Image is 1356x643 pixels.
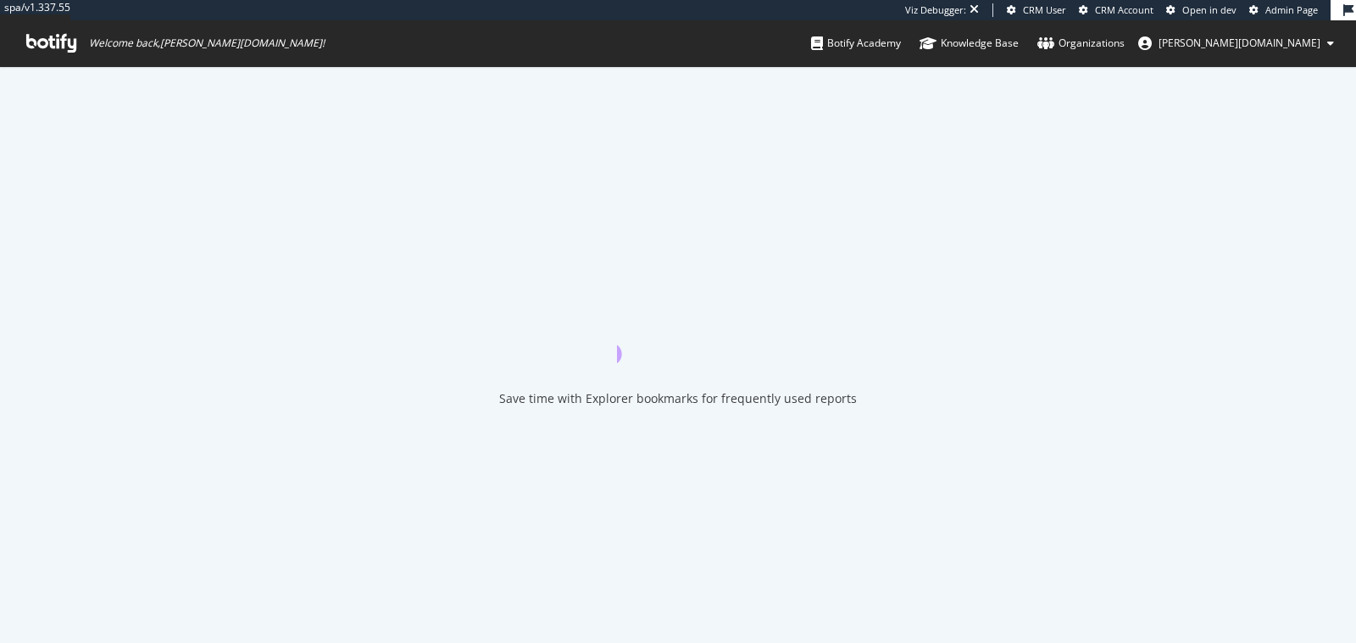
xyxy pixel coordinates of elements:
div: animation [617,302,739,363]
a: Open in dev [1166,3,1237,17]
a: Admin Page [1249,3,1318,17]
span: CRM User [1023,3,1066,16]
a: CRM User [1007,3,1066,17]
div: Organizations [1037,35,1125,52]
a: Organizations [1037,20,1125,66]
div: Viz Debugger: [905,3,966,17]
span: CRM Account [1095,3,1153,16]
a: Knowledge Base [920,20,1019,66]
button: [PERSON_NAME][DOMAIN_NAME] [1125,30,1348,57]
span: Admin Page [1265,3,1318,16]
div: Botify Academy [811,35,901,52]
div: Save time with Explorer bookmarks for frequently used reports [499,390,857,407]
a: CRM Account [1079,3,1153,17]
a: Botify Academy [811,20,901,66]
div: Knowledge Base [920,35,1019,52]
span: jenny.ren [1159,36,1320,50]
span: Welcome back, [PERSON_NAME][DOMAIN_NAME] ! [89,36,325,50]
span: Open in dev [1182,3,1237,16]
